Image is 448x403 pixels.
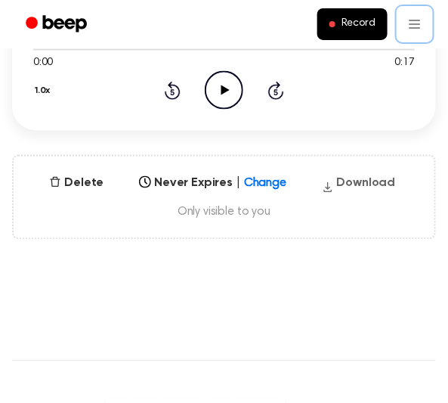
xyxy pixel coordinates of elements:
button: Open menu [397,6,433,42]
span: 0:00 [33,55,53,71]
button: 1.0x [33,78,56,104]
button: Record [317,8,388,40]
span: Record [341,17,375,31]
span: Only visible to you [32,205,416,220]
span: 0:17 [395,55,415,71]
button: Download [316,175,402,199]
a: Beep [15,10,100,39]
button: Delete [43,175,110,193]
